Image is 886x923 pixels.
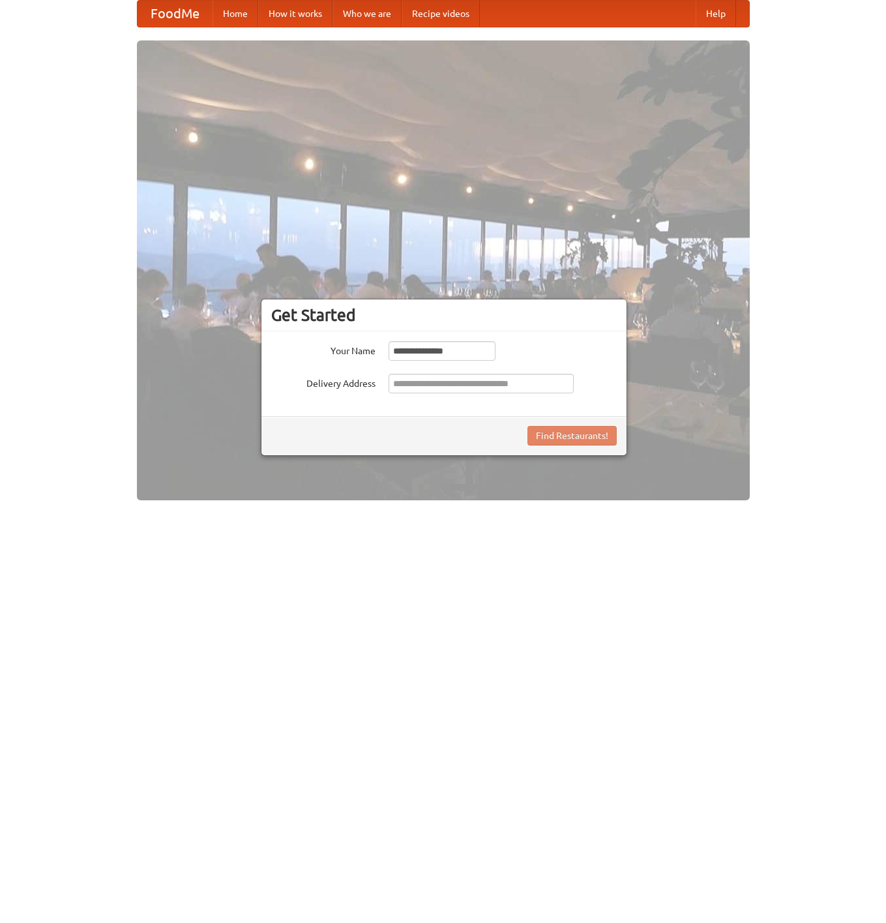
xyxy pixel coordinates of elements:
[258,1,332,27] a: How it works
[138,1,213,27] a: FoodMe
[696,1,736,27] a: Help
[527,426,617,446] button: Find Restaurants!
[271,341,376,357] label: Your Name
[402,1,480,27] a: Recipe videos
[332,1,402,27] a: Who we are
[271,374,376,390] label: Delivery Address
[213,1,258,27] a: Home
[271,305,617,325] h3: Get Started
